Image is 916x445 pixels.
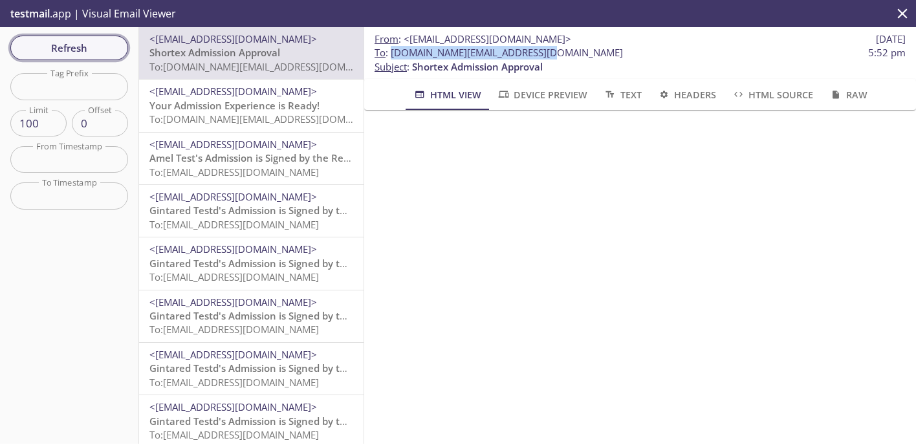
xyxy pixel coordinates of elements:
span: <[EMAIL_ADDRESS][DOMAIN_NAME]> [149,348,317,361]
span: <[EMAIL_ADDRESS][DOMAIN_NAME]> [149,190,317,203]
span: Subject [375,60,407,73]
span: To: [EMAIL_ADDRESS][DOMAIN_NAME] [149,376,319,389]
span: <[EMAIL_ADDRESS][DOMAIN_NAME]> [149,32,317,45]
span: To: [EMAIL_ADDRESS][DOMAIN_NAME] [149,323,319,336]
span: Gintared Testd's Admission is Signed by the Resident [149,257,396,270]
span: To [375,46,386,59]
span: Raw [829,87,867,103]
span: [DATE] [876,32,906,46]
span: Device Preview [497,87,587,103]
span: Gintared Testd's Admission is Signed by the Resident [149,415,396,428]
span: Refresh [21,39,118,56]
button: Refresh [10,36,128,60]
span: : [375,32,571,46]
span: Gintared Testd's Admission is Signed by the Resident [149,362,396,374]
span: Shortex Admission Approval [412,60,543,73]
span: : [DOMAIN_NAME][EMAIL_ADDRESS][DOMAIN_NAME] [375,46,623,60]
span: testmail [10,6,50,21]
div: <[EMAIL_ADDRESS][DOMAIN_NAME]>Your Admission Experience is Ready!To:[DOMAIN_NAME][EMAIL_ADDRESS][... [139,80,364,131]
span: <[EMAIL_ADDRESS][DOMAIN_NAME]> [149,400,317,413]
div: <[EMAIL_ADDRESS][DOMAIN_NAME]>Amel Test's Admission is Signed by the ResidentTo:[EMAIL_ADDRESS][D... [139,133,364,184]
span: HTML View [413,87,481,103]
p: : [375,46,906,74]
span: Amel Test's Admission is Signed by the Resident [149,151,373,164]
span: To: [EMAIL_ADDRESS][DOMAIN_NAME] [149,166,319,179]
span: <[EMAIL_ADDRESS][DOMAIN_NAME]> [149,296,317,309]
span: To: [EMAIL_ADDRESS][DOMAIN_NAME] [149,270,319,283]
span: To: [DOMAIN_NAME][EMAIL_ADDRESS][DOMAIN_NAME] [149,60,395,73]
span: Shortex Admission Approval [149,46,280,59]
span: To: [EMAIL_ADDRESS][DOMAIN_NAME] [149,218,319,231]
div: <[EMAIL_ADDRESS][DOMAIN_NAME]>Gintared Testd's Admission is Signed by the ResidentTo:[EMAIL_ADDRE... [139,290,364,342]
div: <[EMAIL_ADDRESS][DOMAIN_NAME]>Shortex Admission ApprovalTo:[DOMAIN_NAME][EMAIL_ADDRESS][DOMAIN_NAME] [139,27,364,79]
span: Your Admission Experience is Ready! [149,99,320,112]
span: <[EMAIL_ADDRESS][DOMAIN_NAME]> [149,138,317,151]
div: <[EMAIL_ADDRESS][DOMAIN_NAME]>Gintared Testd's Admission is Signed by the ResidentTo:[EMAIL_ADDRE... [139,343,364,395]
span: Text [603,87,641,103]
span: 5:52 pm [868,46,906,60]
span: To: [DOMAIN_NAME][EMAIL_ADDRESS][DOMAIN_NAME] [149,113,395,125]
div: <[EMAIL_ADDRESS][DOMAIN_NAME]>Gintared Testd's Admission is Signed by the ResidentTo:[EMAIL_ADDRE... [139,237,364,289]
span: HTML Source [732,87,813,103]
span: To: [EMAIL_ADDRESS][DOMAIN_NAME] [149,428,319,441]
span: Gintared Testd's Admission is Signed by the Resident [149,309,396,322]
span: Headers [657,87,716,103]
span: <[EMAIL_ADDRESS][DOMAIN_NAME]> [149,243,317,255]
span: From [375,32,398,45]
div: <[EMAIL_ADDRESS][DOMAIN_NAME]>Gintared Testd's Admission is Signed by the ResidentTo:[EMAIL_ADDRE... [139,185,364,237]
span: <[EMAIL_ADDRESS][DOMAIN_NAME]> [404,32,571,45]
span: <[EMAIL_ADDRESS][DOMAIN_NAME]> [149,85,317,98]
span: Gintared Testd's Admission is Signed by the Resident [149,204,396,217]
